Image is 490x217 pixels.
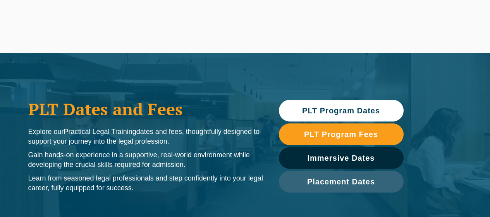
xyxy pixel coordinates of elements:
span: Placement Dates [307,178,375,186]
a: Placement Dates [279,171,404,193]
h1: PLT Dates and Fees [28,99,263,119]
span: Practical Legal Training [64,128,136,135]
a: PLT Program Fees [279,123,404,145]
span: Immersive Dates [308,154,375,162]
p: Explore our dates and fees, thoughtfully designed to support your journey into the legal profession. [28,127,263,146]
a: PLT Program Dates [279,100,404,122]
span: PLT Program Dates [302,107,380,115]
a: Immersive Dates [279,147,404,169]
span: PLT Program Fees [304,130,378,138]
p: Learn from seasoned legal professionals and step confidently into your legal career, fully equipp... [28,174,263,193]
p: Gain hands-on experience in a supportive, real-world environment while developing the crucial ski... [28,150,263,170]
